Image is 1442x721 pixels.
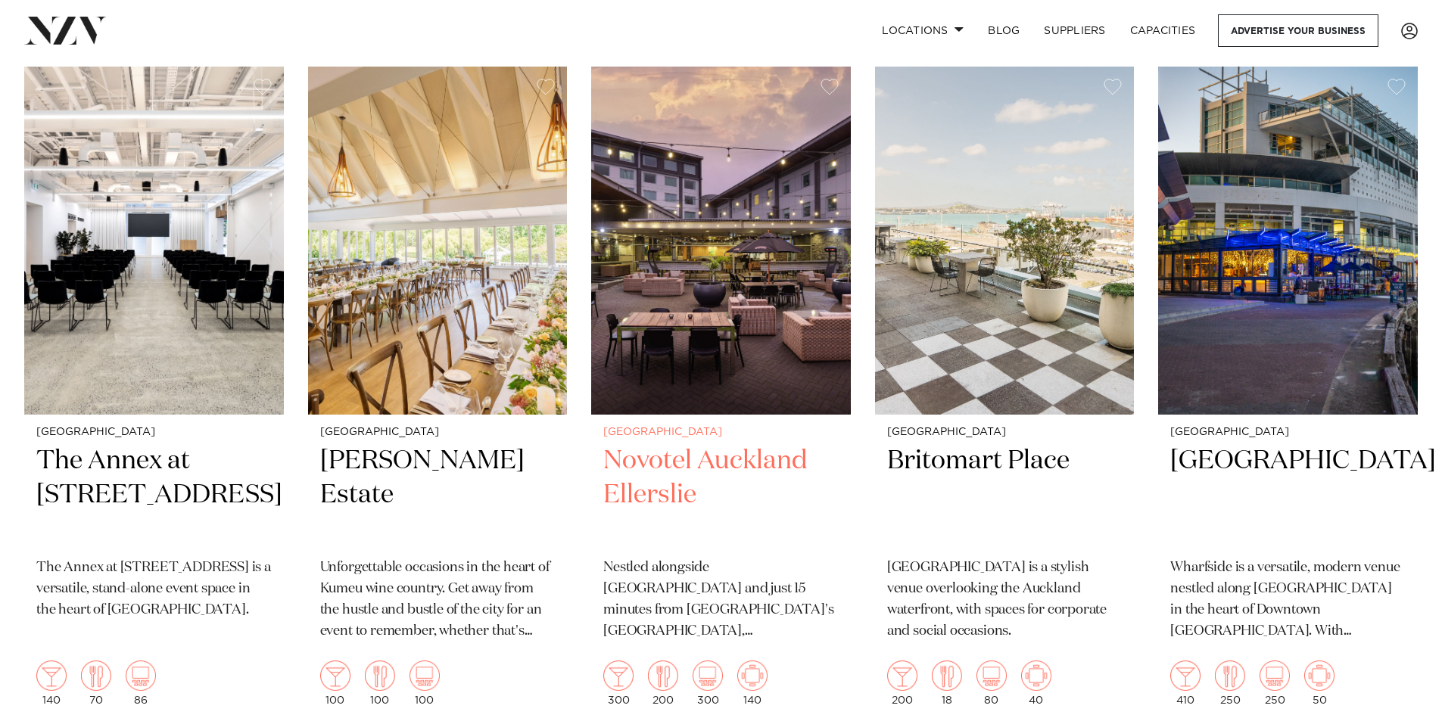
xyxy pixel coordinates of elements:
div: 140 [737,660,768,706]
img: meeting.png [1021,660,1051,691]
div: 300 [603,660,634,706]
a: BLOG [976,14,1032,47]
img: cocktail.png [1170,660,1201,691]
img: dining.png [365,660,395,691]
img: theatre.png [976,660,1007,691]
div: 200 [887,660,917,706]
p: Nestled alongside [GEOGRAPHIC_DATA] and just 15 minutes from [GEOGRAPHIC_DATA]'s [GEOGRAPHIC_DATA... [603,558,839,642]
h2: [GEOGRAPHIC_DATA] [1170,444,1406,546]
p: The Annex at [STREET_ADDRESS] is a versatile, stand-alone event space in the heart of [GEOGRAPHIC... [36,558,272,621]
img: theatre.png [126,660,156,691]
div: 80 [976,660,1007,706]
small: [GEOGRAPHIC_DATA] [603,427,839,438]
a: [GEOGRAPHIC_DATA] [PERSON_NAME] Estate Unforgettable occasions in the heart of Kumeu wine country... [308,67,568,718]
img: dining.png [1215,660,1245,691]
div: 86 [126,660,156,706]
img: dining.png [932,660,962,691]
a: [GEOGRAPHIC_DATA] [GEOGRAPHIC_DATA] Wharfside is a versatile, modern venue nestled along [GEOGRAP... [1158,67,1418,718]
div: 100 [365,660,395,706]
div: 250 [1260,660,1290,706]
div: 300 [693,660,723,706]
img: dining.png [81,660,111,691]
div: 40 [1021,660,1051,706]
img: cocktail.png [320,660,350,691]
div: 100 [410,660,440,706]
img: cocktail.png [603,660,634,691]
p: Wharfside is a versatile, modern venue nestled along [GEOGRAPHIC_DATA] in the heart of Downtown [... [1170,558,1406,642]
h2: Britomart Place [887,444,1123,546]
img: meeting.png [1304,660,1335,691]
h2: Novotel Auckland Ellerslie [603,444,839,546]
div: 18 [932,660,962,706]
img: theatre.png [693,660,723,691]
div: 70 [81,660,111,706]
a: Capacities [1118,14,1208,47]
div: 100 [320,660,350,706]
a: Advertise your business [1218,14,1378,47]
a: [GEOGRAPHIC_DATA] Britomart Place [GEOGRAPHIC_DATA] is a stylish venue overlooking the Auckland w... [875,67,1135,718]
h2: [PERSON_NAME] Estate [320,444,556,546]
img: theatre.png [1260,660,1290,691]
small: [GEOGRAPHIC_DATA] [887,427,1123,438]
a: [GEOGRAPHIC_DATA] The Annex at [STREET_ADDRESS] The Annex at [STREET_ADDRESS] is a versatile, sta... [24,67,284,718]
p: [GEOGRAPHIC_DATA] is a stylish venue overlooking the Auckland waterfront, with spaces for corpora... [887,558,1123,642]
a: Locations [870,14,976,47]
h2: The Annex at [STREET_ADDRESS] [36,444,272,546]
div: 410 [1170,660,1201,706]
div: 250 [1215,660,1245,706]
div: 200 [648,660,678,706]
img: nzv-logo.png [24,17,107,44]
div: 50 [1304,660,1335,706]
div: 140 [36,660,67,706]
a: [GEOGRAPHIC_DATA] Novotel Auckland Ellerslie Nestled alongside [GEOGRAPHIC_DATA] and just 15 minu... [591,67,851,718]
img: cocktail.png [36,660,67,691]
img: dining.png [648,660,678,691]
img: meeting.png [737,660,768,691]
p: Unforgettable occasions in the heart of Kumeu wine country. Get away from the hustle and bustle o... [320,558,556,642]
small: [GEOGRAPHIC_DATA] [1170,427,1406,438]
a: SUPPLIERS [1032,14,1117,47]
img: cocktail.png [887,660,917,691]
img: theatre.png [410,660,440,691]
small: [GEOGRAPHIC_DATA] [320,427,556,438]
small: [GEOGRAPHIC_DATA] [36,427,272,438]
